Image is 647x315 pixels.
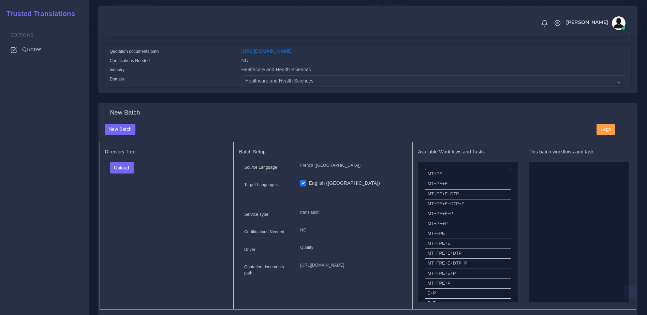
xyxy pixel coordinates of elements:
button: Upload [110,162,134,174]
span: Logs [601,126,611,132]
label: Quotation documents path [244,264,290,276]
li: MT+FPE+P [425,279,511,289]
li: MT+PE+E+P [425,209,511,219]
li: MT+PE [425,169,511,179]
p: Quality [300,244,402,251]
label: Source Language [244,164,277,170]
h2: Trusted Translations [2,10,75,18]
h5: Directory Tree [105,149,229,155]
label: Service Type: [244,211,269,217]
label: Quotation documents path [110,48,159,55]
span: Quotes [22,46,42,53]
span: Sections [11,32,33,37]
li: MT+FPE+E+DTP+P [425,258,511,269]
p: NO [300,227,402,234]
label: Driver [244,246,255,253]
a: Quotes [5,42,84,57]
li: MT+PE+E+DTP+P [425,199,511,209]
h5: Available Workflows and Tasks [418,149,518,155]
li: E+P [425,288,511,299]
label: Industry [110,67,125,73]
li: MT+FPE+E [425,239,511,249]
li: MT+FPE+E+P [425,269,511,279]
li: MT+PE+E [425,179,511,189]
label: Domain [110,76,124,82]
a: Trusted Translations [2,8,75,19]
label: Certifications Needed [110,58,150,64]
button: Logs [597,124,615,135]
label: English ([GEOGRAPHIC_DATA]) [309,180,380,187]
label: Target Languages [244,182,278,188]
img: avatar [612,16,626,30]
li: MT+FPE+E+DTP [425,249,511,259]
p: [URL][DOMAIN_NAME] [300,262,402,269]
a: [URL][DOMAIN_NAME] [241,48,293,54]
h5: This batch workflows and task [529,149,629,155]
p: French ([GEOGRAPHIC_DATA]) [300,162,402,169]
li: MT+PE+P [425,219,511,229]
button: New Batch [105,124,136,135]
label: Certifications Needed [244,229,284,235]
div: NO [236,57,631,66]
a: [PERSON_NAME]avatar [563,16,628,30]
a: New Batch [105,126,136,132]
h5: Batch Setup [239,149,407,155]
span: [PERSON_NAME] [566,20,608,25]
li: T+E [425,298,511,309]
li: MT+PE+E+DTP [425,189,511,199]
p: translation [300,209,402,216]
h4: New Batch [110,109,140,117]
li: MT+FPE [425,229,511,239]
div: Healthcare and Health Sciences [236,66,631,75]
